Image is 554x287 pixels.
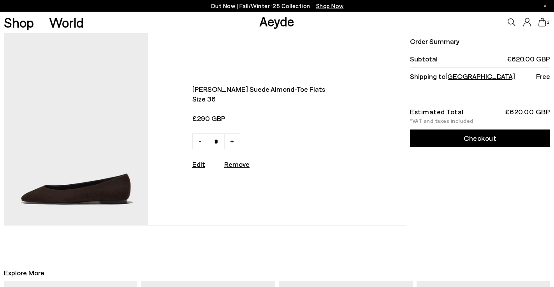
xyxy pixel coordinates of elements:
div: £620.00 GBP [505,109,550,114]
span: [PERSON_NAME] suede almond-toe flats [192,84,349,94]
span: Size 36 [192,94,349,104]
a: 2 [538,18,546,26]
span: - [199,136,202,145]
a: - [192,133,208,149]
div: *VAT and taxes included [410,118,550,124]
u: Remove [224,160,250,168]
a: Aeyde [259,13,294,29]
img: AEYDE-ELLIE-KID-SUEDE-LEATHER-MOKA-1_580x.jpg [4,48,148,225]
span: £620.00 GBP [507,54,550,64]
span: Shipping to [410,72,515,81]
a: + [224,133,240,149]
span: Navigate to /collections/new-in [316,2,344,9]
p: Out Now | Fall/Winter ‘25 Collection [211,1,344,11]
li: Subtotal [410,50,550,68]
a: Shop [4,16,34,29]
span: £290 GBP [192,114,349,123]
span: + [230,136,234,145]
span: 2 [546,20,550,24]
span: [GEOGRAPHIC_DATA] [445,72,515,80]
a: Checkout [410,129,550,147]
div: Estimated Total [410,109,464,114]
span: Free [536,72,550,81]
a: World [49,16,84,29]
li: Order Summary [410,33,550,50]
a: Edit [192,160,205,168]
